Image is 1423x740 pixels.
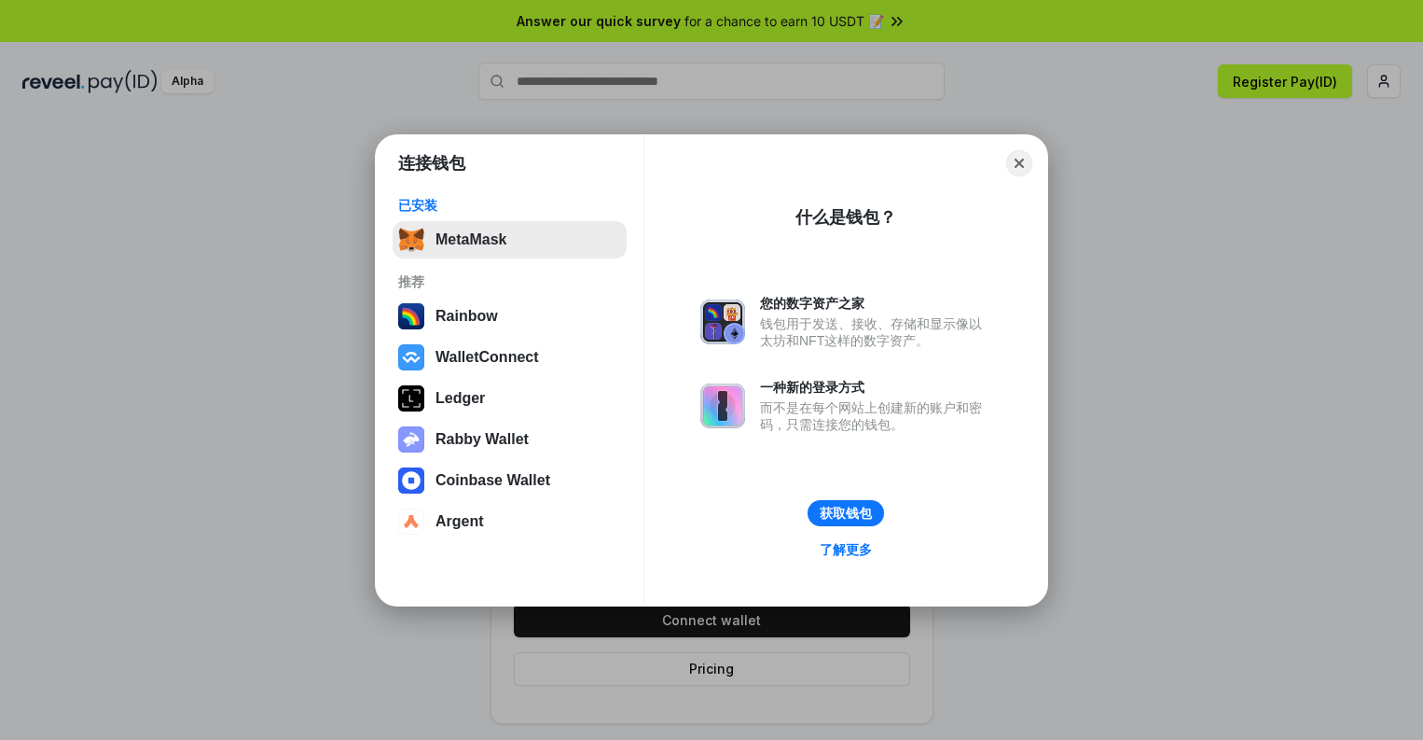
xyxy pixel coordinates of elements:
button: Rabby Wallet [393,421,627,458]
div: 钱包用于发送、接收、存储和显示像以太坊和NFT这样的数字资产。 [760,315,991,349]
div: 已安装 [398,197,621,214]
div: Ledger [435,390,485,407]
img: svg+xml,%3Csvg%20width%3D%2228%22%20height%3D%2228%22%20viewBox%3D%220%200%2028%2028%22%20fill%3D... [398,509,424,535]
img: svg+xml,%3Csvg%20width%3D%22120%22%20height%3D%22120%22%20viewBox%3D%220%200%20120%20120%22%20fil... [398,303,424,329]
a: 了解更多 [808,538,883,562]
div: 您的数字资产之家 [760,295,991,312]
img: svg+xml,%3Csvg%20width%3D%2228%22%20height%3D%2228%22%20viewBox%3D%220%200%2028%2028%22%20fill%3D... [398,344,424,370]
button: Close [1006,150,1032,176]
h1: 连接钱包 [398,152,465,175]
button: Rainbow [393,298,627,335]
div: 获取钱包 [820,505,872,522]
div: 推荐 [398,273,621,290]
img: svg+xml,%3Csvg%20xmlns%3D%22http%3A%2F%2Fwww.w3.org%2F2000%2Fsvg%22%20width%3D%2228%22%20height%3... [398,385,424,412]
div: Rabby Wallet [435,431,529,448]
div: Rainbow [435,308,498,325]
button: Argent [393,503,627,540]
div: 一种新的登录方式 [760,379,991,396]
button: Coinbase Wallet [393,462,627,499]
img: svg+xml,%3Csvg%20xmlns%3D%22http%3A%2F%2Fwww.w3.org%2F2000%2Fsvg%22%20fill%3D%22none%22%20viewBox... [700,300,745,344]
button: Ledger [393,380,627,417]
button: WalletConnect [393,339,627,376]
div: Coinbase Wallet [435,472,550,489]
div: 什么是钱包？ [795,206,896,229]
img: svg+xml,%3Csvg%20xmlns%3D%22http%3A%2F%2Fwww.w3.org%2F2000%2Fsvg%22%20fill%3D%22none%22%20viewBox... [398,426,424,453]
div: MetaMask [435,231,506,248]
div: 而不是在每个网站上创建新的账户和密码，只需连接您的钱包。 [760,399,991,433]
button: MetaMask [393,221,627,258]
img: svg+xml,%3Csvg%20width%3D%2228%22%20height%3D%2228%22%20viewBox%3D%220%200%2028%2028%22%20fill%3D... [398,468,424,494]
button: 获取钱包 [808,500,884,526]
div: 了解更多 [820,541,872,558]
img: svg+xml,%3Csvg%20xmlns%3D%22http%3A%2F%2Fwww.w3.org%2F2000%2Fsvg%22%20fill%3D%22none%22%20viewBox... [700,384,745,428]
div: Argent [435,513,484,530]
div: WalletConnect [435,349,539,366]
img: svg+xml,%3Csvg%20fill%3D%22none%22%20height%3D%2233%22%20viewBox%3D%220%200%2035%2033%22%20width%... [398,227,424,253]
